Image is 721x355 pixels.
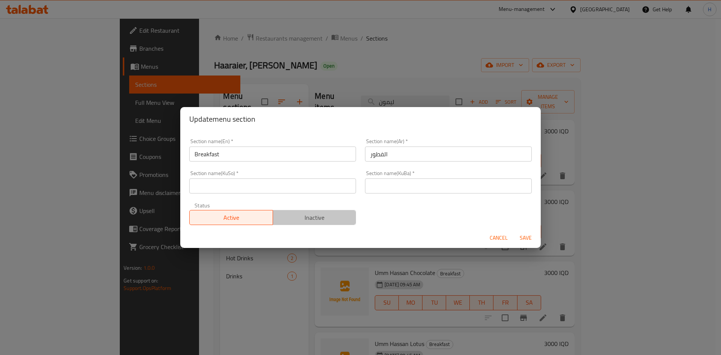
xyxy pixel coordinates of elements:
span: Cancel [490,233,508,243]
input: Please enter section name(KuSo) [189,178,356,193]
h2: Update menu section [189,113,532,125]
input: Please enter section name(ar) [365,147,532,162]
button: Cancel [487,231,511,245]
span: Inactive [276,212,353,223]
span: Active [193,212,270,223]
input: Please enter section name(en) [189,147,356,162]
input: Please enter section name(KuBa) [365,178,532,193]
button: Save [514,231,538,245]
button: Inactive [273,210,356,225]
span: Save [517,233,535,243]
button: Active [189,210,273,225]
